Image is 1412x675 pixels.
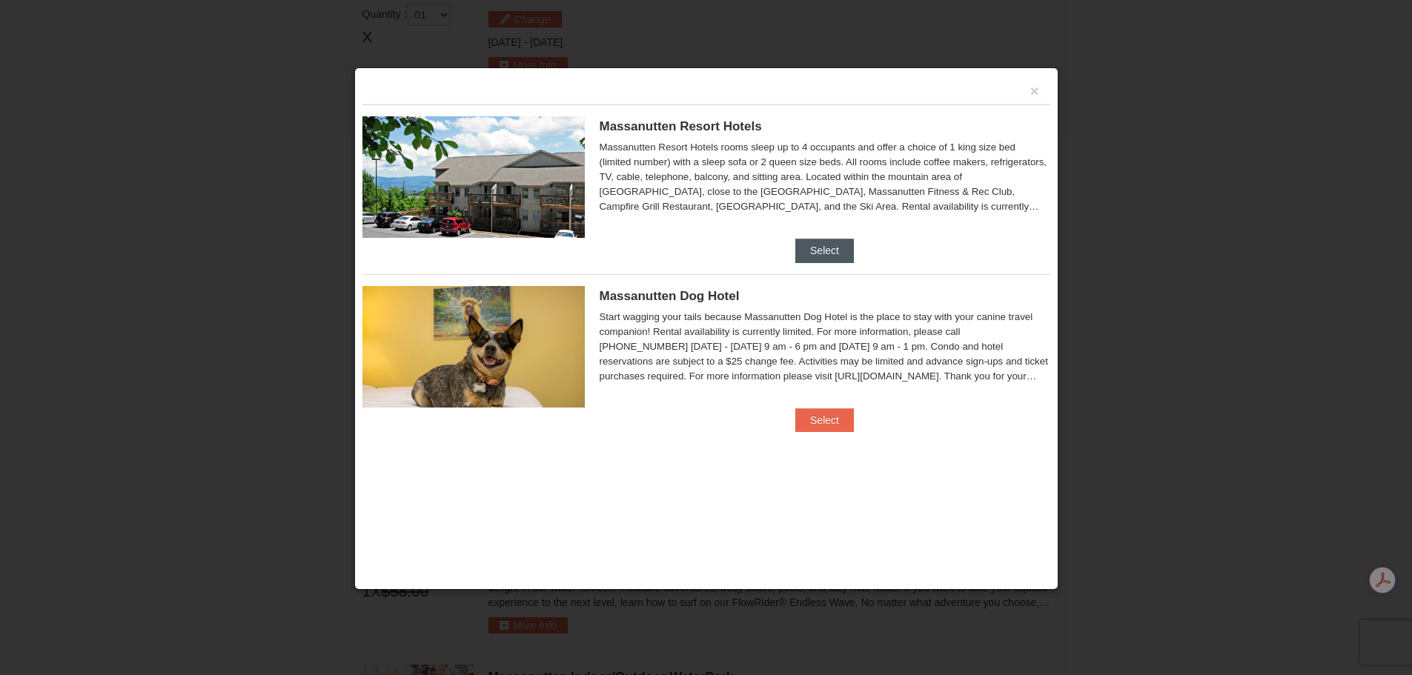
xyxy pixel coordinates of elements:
[795,408,854,432] button: Select
[362,286,585,408] img: 27428181-5-81c892a3.jpg
[795,239,854,262] button: Select
[362,116,585,238] img: 19219026-1-e3b4ac8e.jpg
[600,140,1050,214] div: Massanutten Resort Hotels rooms sleep up to 4 occupants and offer a choice of 1 king size bed (li...
[600,289,740,303] span: Massanutten Dog Hotel
[1030,84,1039,99] button: ×
[600,119,762,133] span: Massanutten Resort Hotels
[600,310,1050,384] div: Start wagging your tails because Massanutten Dog Hotel is the place to stay with your canine trav...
